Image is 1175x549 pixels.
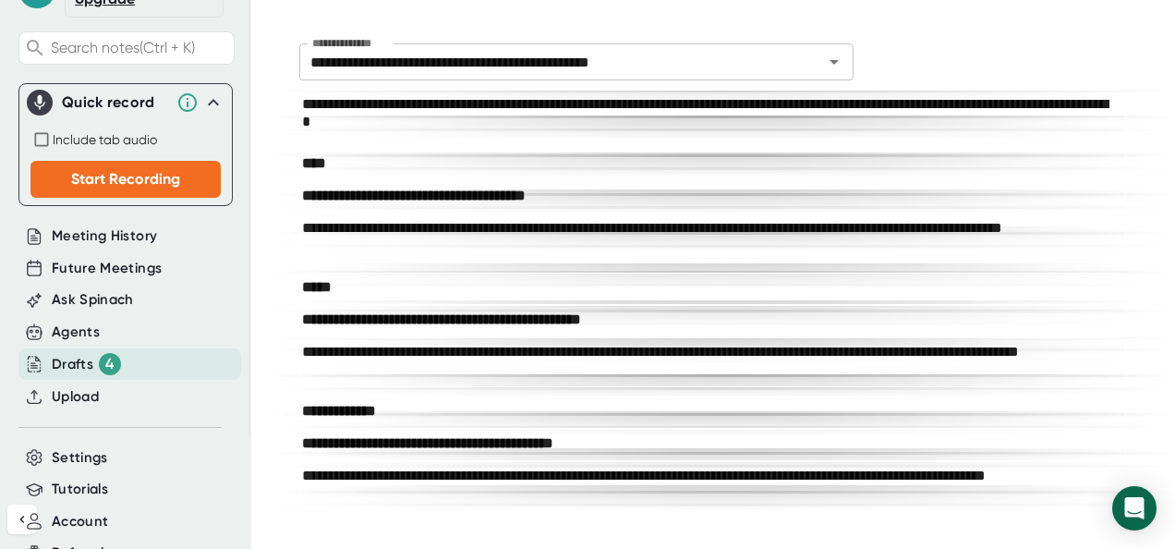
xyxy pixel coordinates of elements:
[1112,486,1157,531] div: Open Intercom Messenger
[821,49,847,75] button: Open
[30,161,221,198] button: Start Recording
[53,132,157,147] span: Include tab audio
[30,128,221,151] div: Record both your microphone and the audio from your browser tab (e.g., videos, meetings, etc.)
[52,353,121,375] button: Drafts 4
[52,447,108,469] button: Settings
[27,84,224,121] div: Quick record
[71,170,180,188] span: Start Recording
[99,353,121,375] div: 4
[52,258,162,279] button: Future Meetings
[52,289,134,311] button: Ask Spinach
[51,39,229,56] span: Search notes (Ctrl + K)
[52,322,100,343] button: Agents
[62,93,167,112] div: Quick record
[52,479,108,500] button: Tutorials
[52,386,99,408] button: Upload
[7,505,37,534] button: Collapse sidebar
[52,226,157,247] button: Meeting History
[52,353,121,375] div: Drafts
[52,511,108,532] button: Account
